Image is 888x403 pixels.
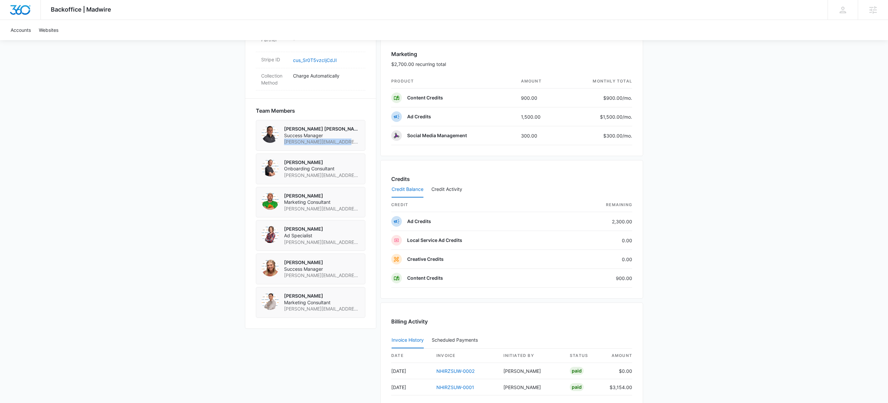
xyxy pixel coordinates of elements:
[391,379,431,395] td: [DATE]
[284,259,360,266] p: [PERSON_NAME]
[407,218,431,225] p: Ad Credits
[601,94,632,101] p: $900.00
[604,349,632,363] th: amount
[407,256,444,262] p: Creative Credits
[284,139,360,145] span: [PERSON_NAME][EMAIL_ADDRESS][PERSON_NAME][DOMAIN_NAME]
[436,368,475,374] a: NHIRZSUW-0002
[391,198,562,212] th: credit
[51,6,111,13] span: Backoffice | Madwire
[407,94,443,101] p: Content Credits
[284,126,360,132] p: [PERSON_NAME] [PERSON_NAME]
[256,68,365,90] div: Collection MethodCharge Automatically
[391,74,516,88] th: product
[391,317,632,325] h3: Billing Activity
[284,132,360,139] span: Success Manager
[570,367,584,375] div: Paid
[436,384,474,390] a: NHIRZSUW-0001
[261,56,288,63] dt: Stripe ID
[623,114,632,120] span: /mo.
[284,239,360,246] span: [PERSON_NAME][EMAIL_ADDRESS][PERSON_NAME][DOMAIN_NAME]
[516,107,564,126] td: 1,500.00
[570,383,584,391] div: Paid
[562,269,632,288] td: 900.00
[284,299,360,306] span: Marketing Consultant
[284,226,360,232] p: [PERSON_NAME]
[516,126,564,145] td: 300.00
[498,363,564,379] td: [PERSON_NAME]
[284,306,360,312] span: [PERSON_NAME][EMAIL_ADDRESS][PERSON_NAME][DOMAIN_NAME]
[391,50,446,58] h3: Marketing
[35,20,62,40] a: Websites
[392,332,424,348] button: Invoice History
[407,275,443,281] p: Content Credits
[261,226,279,243] img: Jessie Hoerr
[600,113,632,120] p: $1,500.00
[407,113,431,120] p: Ad Credits
[562,198,632,212] th: Remaining
[562,250,632,269] td: 0.00
[623,133,632,139] span: /mo.
[284,266,360,272] span: Success Manager
[604,379,632,395] td: $3,154.00
[256,107,295,115] span: Team Members
[391,175,410,183] h3: Credits
[563,74,632,88] th: monthly total
[284,165,360,172] span: Onboarding Consultant
[391,363,431,379] td: [DATE]
[293,72,360,79] p: Charge Automatically
[284,205,360,212] span: [PERSON_NAME][EMAIL_ADDRESS][DOMAIN_NAME]
[284,193,360,199] p: [PERSON_NAME]
[284,159,360,166] p: [PERSON_NAME]
[516,88,564,107] td: 900.00
[407,237,462,244] p: Local Service Ad Credits
[498,349,564,363] th: Initiated By
[261,159,279,176] img: Tyler Brungardt
[284,272,360,279] span: [PERSON_NAME][EMAIL_ADDRESS][PERSON_NAME][DOMAIN_NAME]
[516,74,564,88] th: amount
[564,349,604,363] th: status
[256,52,365,68] div: Stripe IDcus_Sr0T5vzcIjCdJI
[391,349,431,363] th: date
[261,259,279,276] img: Jamie Dagg
[261,293,279,310] img: Josh Sherman
[284,293,360,299] p: [PERSON_NAME]
[261,126,279,143] img: Slater Drost
[562,212,632,231] td: 2,300.00
[293,57,337,63] a: cus_Sr0T5vzcIjCdJI
[431,182,462,198] button: Credit Activity
[432,338,481,342] div: Scheduled Payments
[284,232,360,239] span: Ad Specialist
[407,132,467,139] p: Social Media Management
[391,61,446,68] p: $2,700.00 recurring total
[562,231,632,250] td: 0.00
[284,199,360,205] span: Marketing Consultant
[623,95,632,101] span: /mo.
[604,363,632,379] td: $0.00
[392,182,423,198] button: Credit Balance
[256,32,365,52] div: Partner-
[284,172,360,179] span: [PERSON_NAME][EMAIL_ADDRESS][PERSON_NAME][DOMAIN_NAME]
[498,379,564,395] td: [PERSON_NAME]
[261,72,288,86] dt: Collection Method
[261,193,279,210] img: Justin Zochniak
[7,20,35,40] a: Accounts
[601,132,632,139] p: $300.00
[431,349,498,363] th: invoice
